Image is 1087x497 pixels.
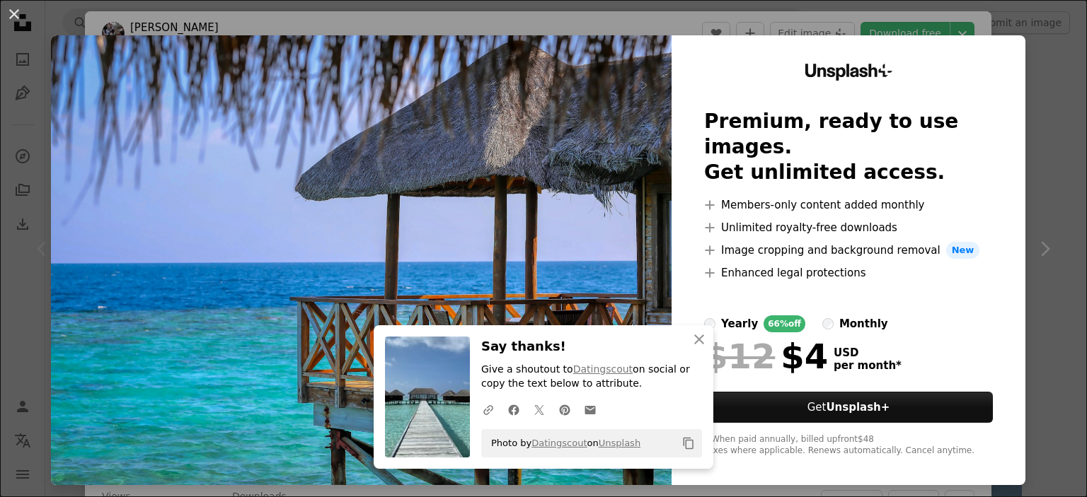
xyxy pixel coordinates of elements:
[577,395,603,423] a: Share over email
[531,438,587,448] a: Datingscout
[839,315,888,332] div: monthly
[826,401,890,414] strong: Unsplash+
[704,338,775,375] span: $12
[484,432,640,455] span: Photo by on
[834,346,902,359] span: USD
[481,337,702,357] h3: Say thanks!
[704,434,993,457] div: * When paid annually, billed upfront $48 Taxes where applicable. Renews automatically. Cancel any...
[573,363,633,375] a: Datingscout
[677,431,701,455] button: Copy to clipboard
[704,197,993,214] li: Members-only content added monthly
[704,318,715,329] input: yearly66%off
[527,395,552,423] a: Share on Twitter
[704,338,828,375] div: $4
[721,315,758,332] div: yearly
[704,392,993,423] button: GetUnsplash+
[704,264,993,281] li: Enhanced legal protections
[822,318,834,329] input: monthly
[704,242,993,259] li: Image cropping and background removal
[946,242,980,259] span: New
[704,109,993,185] h2: Premium, ready to use images. Get unlimited access.
[704,219,993,236] li: Unlimited royalty-free downloads
[834,359,902,372] span: per month *
[552,395,577,423] a: Share on Pinterest
[599,438,640,448] a: Unsplash
[501,395,527,423] a: Share on Facebook
[764,315,805,332] div: 66% off
[481,363,702,391] p: Give a shoutout to on social or copy the text below to attribute.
